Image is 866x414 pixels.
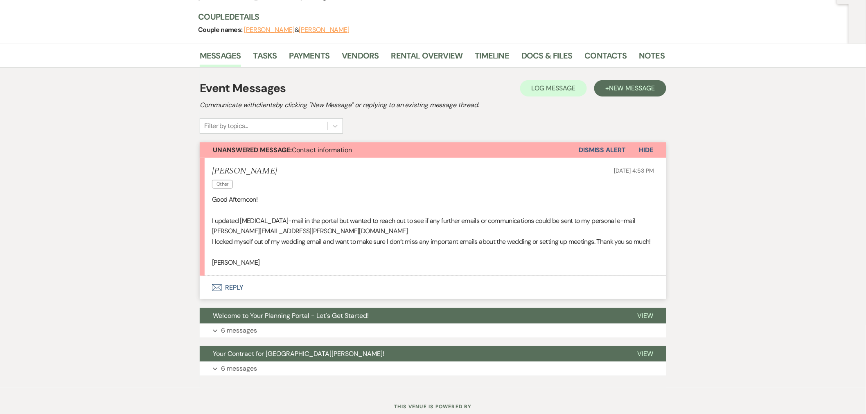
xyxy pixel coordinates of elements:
a: Notes [639,49,665,67]
h5: [PERSON_NAME] [212,166,277,176]
span: Hide [639,146,653,154]
button: 6 messages [200,362,666,376]
p: 6 messages [221,363,257,374]
div: Filter by topics... [204,121,248,131]
a: Messages [200,49,241,67]
span: View [637,349,653,358]
button: Reply [200,276,666,299]
p: I updated [MEDICAL_DATA]-mail in the portal but wanted to reach out to see if any further emails ... [212,216,654,236]
button: View [624,346,666,362]
p: [PERSON_NAME] [212,257,654,268]
button: [PERSON_NAME] [299,27,350,33]
span: [DATE] 4:53 PM [614,167,654,174]
a: Payments [289,49,330,67]
a: Docs & Files [521,49,572,67]
span: & [244,26,350,34]
span: Log Message [532,84,575,92]
span: Couple names: [198,25,244,34]
button: +New Message [594,80,666,97]
span: View [637,311,653,320]
button: [PERSON_NAME] [244,27,295,33]
a: Contacts [585,49,627,67]
button: Dismiss Alert [579,142,626,158]
p: Good Afternoon! [212,194,654,205]
a: Tasks [253,49,277,67]
strong: Unanswered Message: [213,146,292,154]
h3: Couple Details [198,11,656,22]
span: Other [212,180,233,189]
button: 6 messages [200,324,666,337]
button: Your Contract for [GEOGRAPHIC_DATA][PERSON_NAME]! [200,346,624,362]
button: Unanswered Message:Contact information [200,142,579,158]
button: Hide [626,142,666,158]
h1: Event Messages [200,80,286,97]
p: 6 messages [221,325,257,336]
button: Welcome to Your Planning Portal - Let's Get Started! [200,308,624,324]
span: Welcome to Your Planning Portal - Let's Get Started! [213,311,369,320]
span: New Message [609,84,655,92]
button: View [624,308,666,324]
a: Rental Overview [391,49,463,67]
span: Contact information [213,146,352,154]
h2: Communicate with clients by clicking "New Message" or replying to an existing message thread. [200,100,666,110]
span: Your Contract for [GEOGRAPHIC_DATA][PERSON_NAME]! [213,349,384,358]
a: Timeline [475,49,510,67]
p: I locked myself out of my wedding email and want to make sure I don’t miss any important emails a... [212,236,654,247]
button: Log Message [520,80,587,97]
a: Vendors [342,49,379,67]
